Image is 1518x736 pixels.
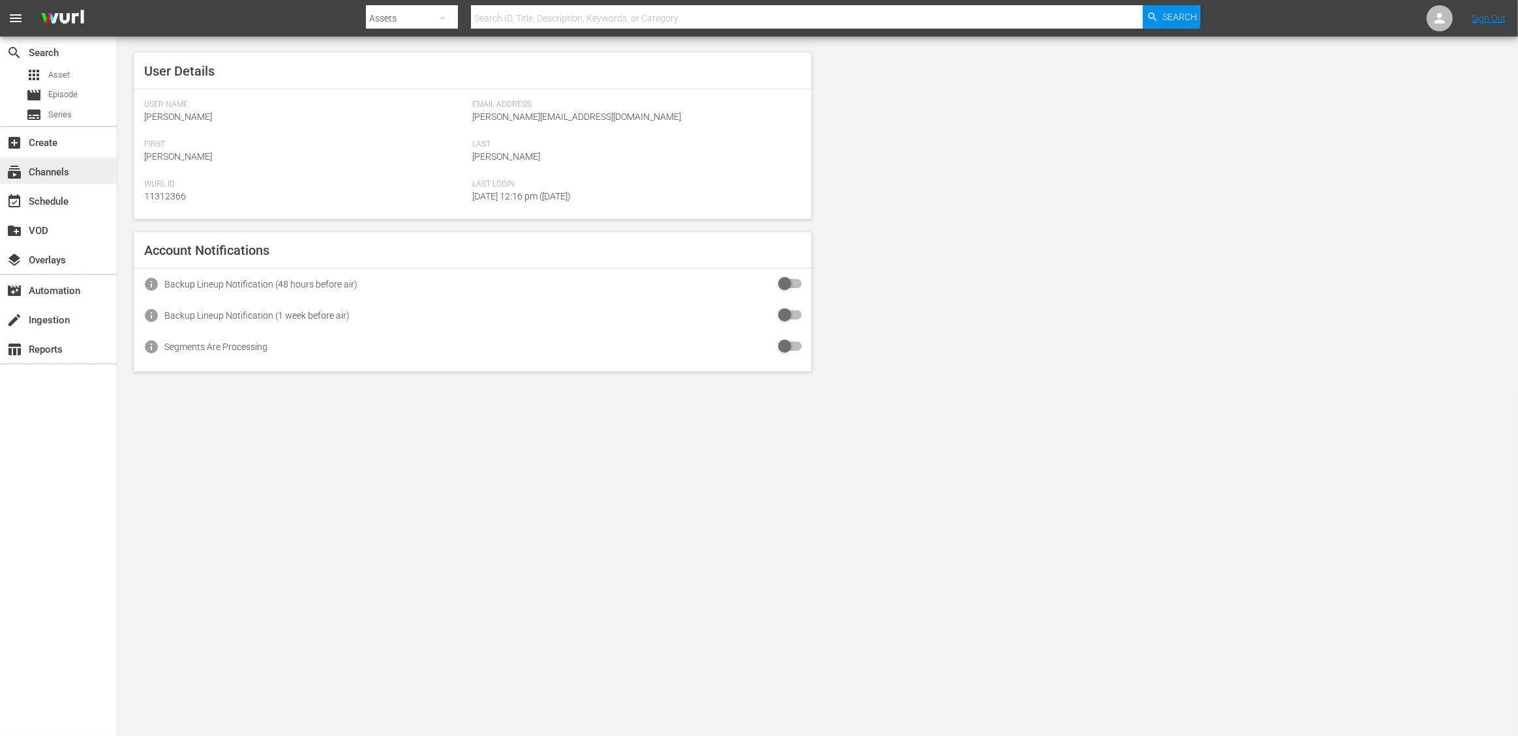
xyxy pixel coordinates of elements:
span: User Details [144,63,215,79]
div: Backup Lineup Notification (48 hours before air) [164,279,357,289]
span: Last Login [472,179,794,190]
a: Sign Out [1472,13,1506,23]
span: Episode [26,87,42,103]
span: Channels [7,164,22,180]
span: Automation [7,283,22,299]
button: Search [1143,5,1200,29]
span: Schedule [7,194,22,209]
span: Series [26,107,42,123]
span: Asset [48,68,70,81]
span: [PERSON_NAME][EMAIL_ADDRESS][DOMAIN_NAME] [472,111,681,122]
span: User Name: [144,100,466,110]
img: ans4CAIJ8jUAAAAAAAAAAAAAAAAAAAAAAAAgQb4GAAAAAAAAAAAAAAAAAAAAAAAAJMjXAAAAAAAAAAAAAAAAAAAAAAAAgAT5G... [31,3,94,34]
div: Segments Are Processing [164,342,267,352]
span: Email Address: [472,100,794,110]
span: [DATE] 12:16 pm ([DATE]) [472,191,571,201]
span: Account Notifications [144,243,269,258]
span: Overlays [7,252,22,268]
span: Ingestion [7,312,22,328]
span: Search [1162,5,1197,29]
span: [PERSON_NAME] [144,151,212,162]
span: menu [8,10,23,26]
span: Last [472,140,794,150]
span: VOD [7,223,22,239]
span: Reports [7,342,22,357]
span: [PERSON_NAME] [144,111,212,122]
span: Asset [26,67,42,83]
span: Wurl Id [144,179,466,190]
span: Episode [48,88,78,101]
span: First [144,140,466,150]
span: [PERSON_NAME] [472,151,540,162]
span: Series [48,108,72,121]
span: info [144,276,159,292]
span: Search [7,45,22,61]
div: Backup Lineup Notification (1 week before air) [164,310,350,321]
span: 11312366 [144,191,186,201]
span: info [144,308,159,323]
span: info [144,339,159,355]
span: Create [7,135,22,151]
